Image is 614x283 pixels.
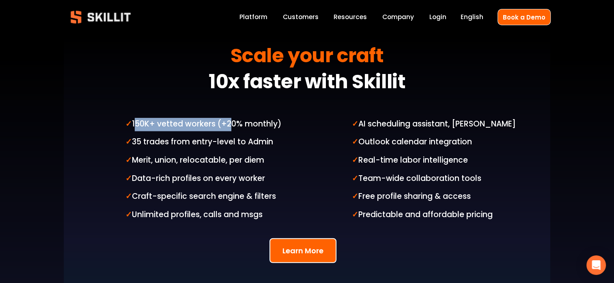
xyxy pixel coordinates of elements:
[269,238,336,263] button: Learn More
[351,154,530,168] p: Real-time labor intelligence
[231,41,383,74] strong: Scale your craft
[239,12,267,23] a: Platform
[351,209,358,222] strong: ✓
[351,172,530,186] p: Team-wide collaboration tools
[461,12,483,22] span: English
[125,172,304,186] p: Data-rich profiles on every worker
[125,154,304,168] p: Merit, union, relocatable, per diem
[125,136,304,149] p: 35 trades from entry-level to Admin
[351,172,358,186] strong: ✓
[382,12,414,23] a: Company
[351,136,358,149] strong: ✓
[351,190,530,204] p: Free profile sharing & access
[282,12,318,23] a: Customers
[64,5,138,29] img: Skillit
[351,118,530,131] p: AI scheduling assistant, [PERSON_NAME]
[125,136,132,149] strong: ✓
[125,190,132,204] strong: ✓
[334,12,367,23] a: folder dropdown
[351,118,358,131] strong: ✓
[586,255,606,275] div: Open Intercom Messenger
[125,190,304,204] p: Craft-specific search engine & filters
[351,209,530,222] p: Predictable and affordable pricing
[334,12,367,22] span: Resources
[461,12,483,23] div: language picker
[351,136,530,149] p: Outlook calendar integration
[351,154,358,168] strong: ✓
[125,118,304,131] p: 150K+ vetted workers (+20% monthly)
[125,209,304,222] p: Unlimited profiles, calls and msgs
[125,209,132,222] strong: ✓
[125,154,132,168] strong: ✓
[209,67,405,100] strong: 10x faster with Skillit
[429,12,446,23] a: Login
[125,118,132,131] strong: ✓
[125,172,132,186] strong: ✓
[498,9,551,25] a: Book a Demo
[351,190,358,204] strong: ✓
